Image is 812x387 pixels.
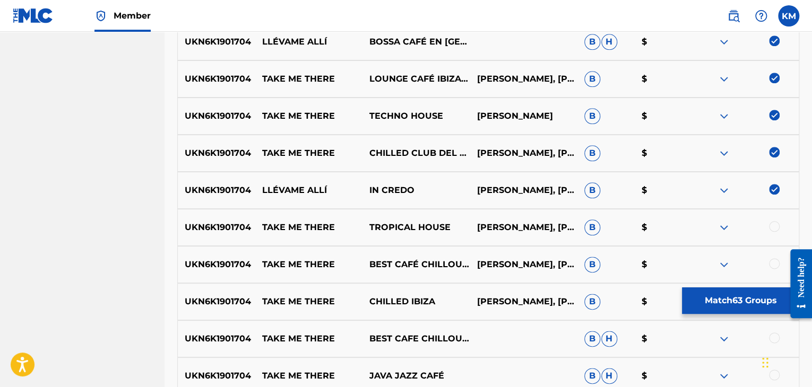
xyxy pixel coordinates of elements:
[755,10,767,22] img: help
[584,257,600,272] span: B
[718,370,730,382] img: expand
[634,147,692,160] p: $
[470,147,577,160] p: [PERSON_NAME], [PERSON_NAME], [PERSON_NAME]
[769,147,780,157] img: deselect
[718,184,730,197] img: expand
[470,110,577,122] p: [PERSON_NAME]
[584,331,600,347] span: B
[769,73,780,83] img: deselect
[178,36,255,48] p: UKN6K1901704
[255,36,362,48] p: LLÉVAME ALLÍ
[584,145,600,161] span: B
[778,5,799,27] div: User Menu
[584,368,600,384] span: B
[584,182,600,198] span: B
[718,110,730,122] img: expand
[718,258,730,271] img: expand
[255,184,362,197] p: LLÉVAME ALLÍ
[769,36,780,46] img: deselect
[601,34,617,50] span: H
[362,73,470,85] p: LOUNGE CAFÉ IBIZA CLUB
[634,332,692,345] p: $
[634,73,692,85] p: $
[727,10,740,22] img: search
[362,295,470,308] p: CHILLED IBIZA
[723,5,744,27] a: Public Search
[759,336,812,387] iframe: Chat Widget
[634,370,692,382] p: $
[769,110,780,120] img: deselect
[178,332,255,345] p: UKN6K1901704
[718,332,730,345] img: expand
[634,110,692,122] p: $
[634,184,692,197] p: $
[255,258,362,271] p: TAKE ME THERE
[762,347,768,379] div: Drag
[178,184,255,197] p: UKN6K1901704
[362,258,470,271] p: BEST CAFÉ CHILLOUT MIX
[362,36,470,48] p: BOSSA CAFÉ EN [GEOGRAPHIC_DATA]
[634,258,692,271] p: $
[255,221,362,234] p: TAKE ME THERE
[718,221,730,234] img: expand
[362,332,470,345] p: BEST CAFE CHILLOUT MIX
[782,241,812,327] iframe: Resource Center
[362,184,470,197] p: IN CREDO
[601,368,617,384] span: H
[470,258,577,271] p: [PERSON_NAME], [PERSON_NAME], [PERSON_NAME]
[178,221,255,234] p: UKN6K1901704
[750,5,772,27] div: Help
[178,147,255,160] p: UKN6K1901704
[634,295,692,308] p: $
[470,295,577,308] p: [PERSON_NAME], [PERSON_NAME], [PERSON_NAME]
[178,73,255,85] p: UKN6K1901704
[470,73,577,85] p: [PERSON_NAME], [PERSON_NAME]
[114,10,151,22] span: Member
[255,73,362,85] p: TAKE ME THERE
[470,184,577,197] p: [PERSON_NAME], [PERSON_NAME], [PERSON_NAME]
[584,219,600,235] span: B
[255,370,362,382] p: TAKE ME THERE
[255,147,362,160] p: TAKE ME THERE
[601,331,617,347] span: H
[178,370,255,382] p: UKN6K1901704
[178,258,255,271] p: UKN6K1901704
[255,295,362,308] p: TAKE ME THERE
[634,221,692,234] p: $
[362,147,470,160] p: CHILLED CLUB DEL MAR
[255,110,362,122] p: TAKE ME THERE
[94,10,107,22] img: Top Rightsholder
[584,294,600,310] span: B
[362,370,470,382] p: JAVA JAZZ CAFÉ
[718,73,730,85] img: expand
[178,110,255,122] p: UKN6K1901704
[584,108,600,124] span: B
[362,221,470,234] p: TROPICAL HOUSE
[584,71,600,87] span: B
[718,147,730,160] img: expand
[13,8,54,23] img: MLC Logo
[178,295,255,308] p: UKN6K1901704
[584,34,600,50] span: B
[255,332,362,345] p: TAKE ME THERE
[634,36,692,48] p: $
[682,287,799,314] button: Match63 Groups
[718,36,730,48] img: expand
[470,221,577,234] p: [PERSON_NAME], [PERSON_NAME], [PERSON_NAME]
[769,184,780,195] img: deselect
[362,110,470,122] p: TECHNO HOUSE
